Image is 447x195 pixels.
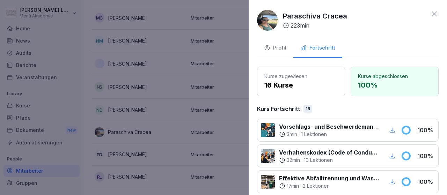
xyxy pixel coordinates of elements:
img: fwspzg4misds28vwvzhyjgjh.png [257,10,278,31]
button: Fortschritt [293,39,342,58]
p: Paraschiva Cracea [283,11,347,21]
p: Effektive Abfalltrennung und Wastemanagement im Catering [279,174,379,182]
p: 100 % [417,126,435,134]
div: · [279,131,379,138]
p: 100 % [417,152,435,160]
p: 3 min [287,131,297,138]
p: 10 Lektionen [304,157,333,164]
div: Profil [264,44,286,52]
p: Kurs Fortschritt [257,105,300,113]
div: 16 [303,105,312,113]
p: Vorschlags- und Beschwerdemanagement bei Menü 2000 [279,122,379,131]
p: 100 % [417,178,435,186]
p: Kurse zugewiesen [264,73,338,80]
p: 32 min [287,157,300,164]
p: 100 % [358,80,431,90]
p: Verhaltenskodex (Code of Conduct) Menü 2000 [279,148,379,157]
button: Profil [257,39,293,58]
p: Kurse abgeschlossen [358,73,431,80]
p: 1 Lektionen [301,131,327,138]
p: 16 Kurse [264,80,338,90]
div: · [279,182,379,189]
div: · [279,157,379,164]
p: 223 min [291,21,309,30]
p: 2 Lektionen [303,182,330,189]
div: Fortschritt [300,44,335,52]
p: 17 min [287,182,299,189]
